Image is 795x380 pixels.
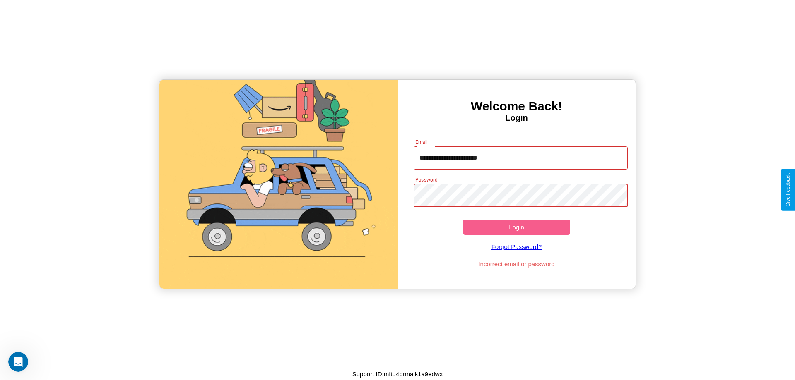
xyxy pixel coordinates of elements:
p: Support ID: mftu4prmalk1a9edwx [352,368,443,380]
label: Password [415,176,437,183]
a: Forgot Password? [410,235,624,258]
label: Email [415,139,428,146]
h3: Welcome Back! [397,99,636,113]
p: Incorrect email or password [410,258,624,270]
img: gif [159,80,397,289]
h4: Login [397,113,636,123]
iframe: Intercom live chat [8,352,28,372]
div: Give Feedback [785,173,791,207]
button: Login [463,220,570,235]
